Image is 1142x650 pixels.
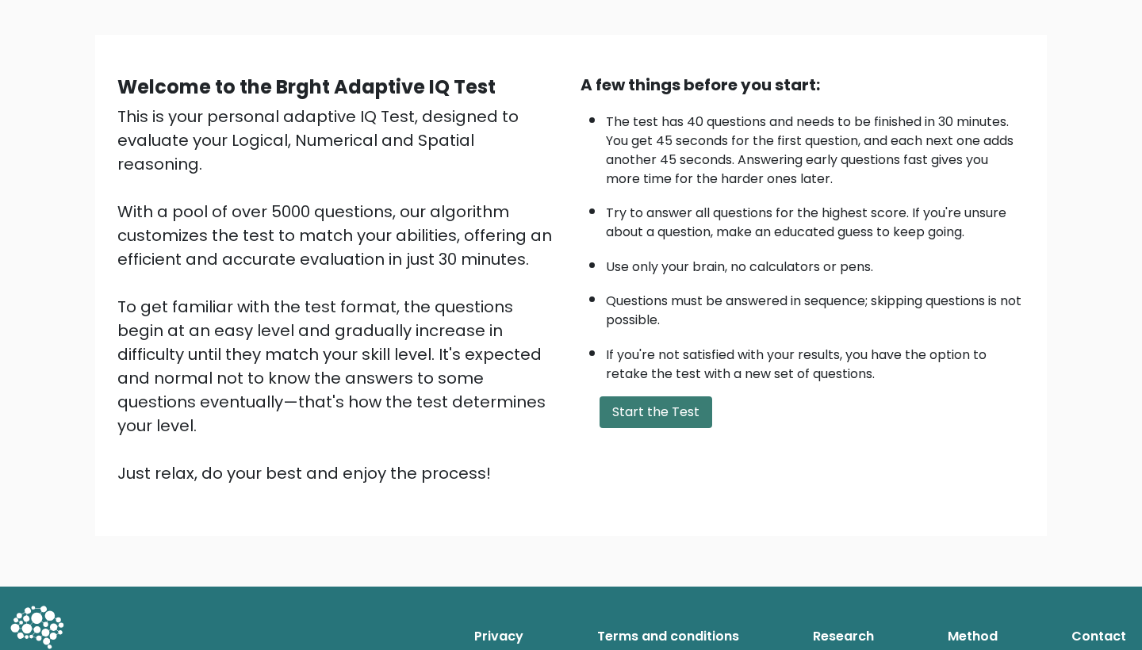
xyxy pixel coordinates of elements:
div: A few things before you start: [581,73,1025,97]
li: Questions must be answered in sequence; skipping questions is not possible. [606,284,1025,330]
li: If you're not satisfied with your results, you have the option to retake the test with a new set ... [606,338,1025,384]
li: Use only your brain, no calculators or pens. [606,250,1025,277]
div: This is your personal adaptive IQ Test, designed to evaluate your Logical, Numerical and Spatial ... [117,105,561,485]
li: The test has 40 questions and needs to be finished in 30 minutes. You get 45 seconds for the firs... [606,105,1025,189]
li: Try to answer all questions for the highest score. If you're unsure about a question, make an edu... [606,196,1025,242]
button: Start the Test [600,396,712,428]
b: Welcome to the Brght Adaptive IQ Test [117,74,496,100]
